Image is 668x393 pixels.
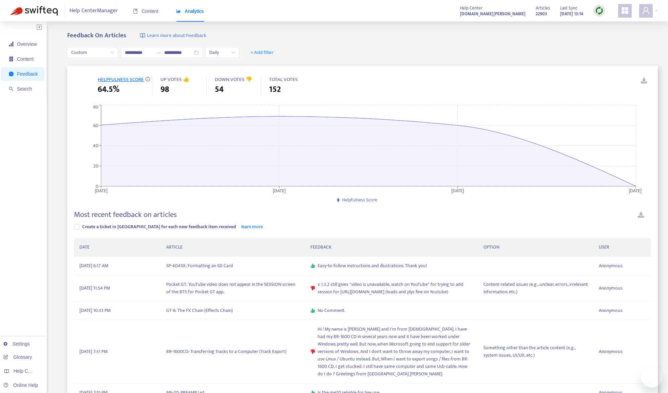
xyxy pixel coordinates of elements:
[599,284,623,292] span: Anonymous
[176,9,181,14] span: area-chart
[98,75,144,84] span: HELPFULNESS SCORE
[318,307,345,314] span: No Comment.
[161,275,305,301] td: Pocket GT: YouTube video does not appear in the SESSION screen of the BTS for Pocket GT app.
[17,86,32,92] span: Search
[536,10,547,18] strong: 22903
[95,186,108,194] tspan: [DATE]
[641,366,663,388] iframe: メッセージングウィンドウを開くボタン
[79,262,108,270] span: [DATE] 6:17 AM
[156,50,161,55] span: swap-right
[17,41,37,47] span: Overview
[621,6,629,15] span: appstore
[161,301,305,320] td: GT-8: The FX Chain (Effects Chain)
[593,238,651,257] th: USER
[82,223,236,231] span: Create a ticket in [GEOGRAPHIC_DATA] for each new feedback item received
[245,47,279,58] button: + Add filter
[599,348,623,355] span: Anonymous
[10,6,58,16] img: Swifteq
[310,263,315,268] span: like
[96,182,98,190] tspan: 0
[9,72,14,76] span: message
[342,196,377,204] span: Helpfulness Score
[560,4,577,12] span: Last Sync
[318,326,473,378] span: Hi ! My name is [PERSON_NAME] and I'm from [DEMOGRAPHIC_DATA]. I have had my BR-1600 CD in severa...
[70,4,118,17] span: Help Center Manager
[133,8,158,14] span: Content
[9,86,14,91] span: search
[93,162,98,170] tspan: 20
[3,341,30,347] a: Settings
[478,238,593,257] th: OPTION
[156,50,161,55] span: to
[483,344,588,359] span: Something other than the article content (e.g., system issues, UI/UX, etc.)
[3,354,32,360] a: Glossary
[599,262,623,270] span: Anonymous
[74,210,177,219] h4: Most recent feedback on articles
[310,308,315,313] span: like
[161,320,305,384] td: BR-1600CD: Transferring Tracks to a Computer (Track Export)
[241,223,263,231] a: learn more
[269,83,281,96] span: 152
[74,238,160,257] th: DATE
[133,9,138,14] span: book
[93,121,98,129] tspan: 60
[209,47,235,58] span: Daily
[9,57,14,61] span: container
[79,307,111,314] span: [DATE] 10:33 PM
[215,83,224,96] span: 54
[9,42,14,46] span: signal
[595,6,604,15] img: sync.dc5367851b00ba804db3.png
[14,368,41,374] span: Help Centers
[17,71,38,77] span: Feedback
[215,75,252,84] span: DOWN VOTES 👎
[273,186,286,194] tspan: [DATE]
[629,186,642,194] tspan: [DATE]
[160,83,169,96] span: 98
[93,103,98,111] tspan: 80
[310,286,315,291] span: dislike
[79,284,110,292] span: [DATE] 11:54 PM
[305,238,478,257] th: FEEDBACK
[160,75,189,84] span: UP VOTES 👍
[318,262,427,270] span: Easy-to-follow instructions and illustrations. Thank you!
[460,4,482,12] span: Help Center
[176,8,204,14] span: Analytics
[310,349,315,354] span: dislike
[483,281,588,296] span: Content-related issues (e.g., unclear, errors, irrelevant information, etc.)
[140,32,206,40] a: Learn more about Feedback
[161,257,305,275] td: SP-404SX: Formatting an SD Card
[560,10,583,18] strong: [DATE] 13:14
[642,6,650,15] span: user
[536,4,550,12] span: Articles
[161,238,305,257] th: ARTICLE
[71,47,114,58] span: Custom
[318,281,473,296] span: v. 1.3.2 still gives "video is unavailable, watch on YouTube" for trying to add session for [URL]...
[93,142,98,150] tspan: 40
[147,32,206,40] span: Learn more about Feedback
[67,30,126,41] b: Feedback On Articles
[269,75,298,84] span: TOTAL VOTES
[451,186,464,194] tspan: [DATE]
[140,33,145,38] img: image-link
[250,48,274,57] span: + Add filter
[98,83,119,96] span: 64.5%
[599,307,623,314] span: Anonymous
[460,10,526,18] a: [DOMAIN_NAME][PERSON_NAME]
[17,56,34,62] span: Content
[79,348,108,355] span: [DATE] 7:31 PM
[3,382,38,388] a: Online Help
